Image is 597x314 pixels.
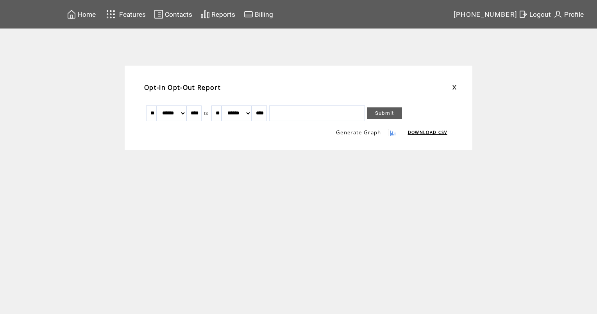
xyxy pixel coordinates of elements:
img: exit.svg [518,9,528,19]
img: creidtcard.svg [244,9,253,19]
a: DOWNLOAD CSV [408,130,447,135]
span: Billing [255,11,273,18]
a: Submit [367,107,402,119]
span: [PHONE_NUMBER] [454,11,518,18]
img: chart.svg [200,9,210,19]
span: Logout [529,11,551,18]
span: to [204,111,209,116]
a: Billing [243,8,274,20]
img: features.svg [104,8,118,21]
span: Profile [564,11,584,18]
a: Home [66,8,97,20]
a: Logout [517,8,552,20]
a: Profile [552,8,585,20]
img: profile.svg [553,9,563,19]
a: Reports [199,8,236,20]
img: contacts.svg [154,9,163,19]
span: Home [78,11,96,18]
span: Opt-In Opt-Out Report [144,83,221,92]
img: home.svg [67,9,76,19]
span: Features [119,11,146,18]
a: Features [103,7,147,22]
a: Contacts [153,8,193,20]
a: Generate Graph [336,129,381,136]
span: Contacts [165,11,192,18]
span: Reports [211,11,235,18]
